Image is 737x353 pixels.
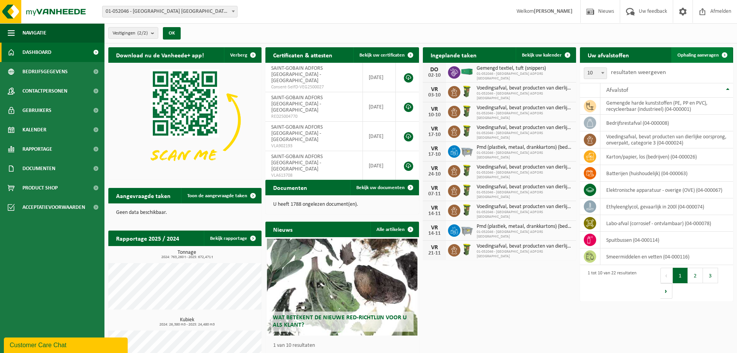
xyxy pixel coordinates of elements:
span: Bekijk uw certificaten [359,53,405,58]
span: SAINT-GOBAIN ADFORS [GEOGRAPHIC_DATA] - [GEOGRAPHIC_DATA] [271,154,323,172]
span: 01-052046 - [GEOGRAPHIC_DATA] ADFORS [GEOGRAPHIC_DATA] [477,151,572,160]
span: SAINT-GOBAIN ADFORS [GEOGRAPHIC_DATA] - [GEOGRAPHIC_DATA] [271,124,323,143]
iframe: chat widget [4,336,129,353]
td: [DATE] [363,122,396,151]
td: ethyleenglycol, gevaarlijk in 200l (04-000074) [600,198,733,215]
h2: Uw afvalstoffen [580,47,637,62]
a: Bekijk rapportage [204,231,261,246]
span: Voedingsafval, bevat producten van dierlijke oorsprong, onverpakt, categorie 3 [477,204,572,210]
img: WB-0060-HPE-GN-50 [460,105,474,118]
h2: Aangevraagde taken [108,188,178,203]
td: batterijen (huishoudelijk) (04-000063) [600,165,733,182]
span: Voedingsafval, bevat producten van dierlijke oorsprong, onverpakt, categorie 3 [477,85,572,91]
span: Bekijk uw kalender [522,53,562,58]
span: VLA902193 [271,143,356,149]
span: Voedingsafval, bevat producten van dierlijke oorsprong, onverpakt, categorie 3 [477,164,572,170]
img: WB-0060-HPE-GN-50 [460,184,474,197]
td: labo-afval (corrosief - ontvlambaar) (04-000078) [600,215,733,232]
span: 01-052046 - [GEOGRAPHIC_DATA] ADFORS [GEOGRAPHIC_DATA] [477,72,572,81]
div: 1 tot 10 van 22 resultaten [584,267,636,300]
td: voedingsafval, bevat producten van dierlijke oorsprong, onverpakt, categorie 3 (04-000024) [600,131,733,148]
span: 01-052046 - [GEOGRAPHIC_DATA] ADFORS [GEOGRAPHIC_DATA] [477,131,572,140]
p: Geen data beschikbaar. [116,210,254,215]
img: WB-0060-HPE-GN-50 [460,203,474,217]
a: Bekijk uw documenten [350,180,418,195]
span: 2024: 763,260 t - 2025: 672,471 t [112,255,262,259]
button: OK [163,27,181,40]
div: 10-10 [427,112,442,118]
span: 01-052046 - [GEOGRAPHIC_DATA] ADFORS [GEOGRAPHIC_DATA] [477,91,572,101]
div: DO [427,67,442,73]
span: Documenten [22,159,55,178]
span: Pmd (plastiek, metaal, drankkartons) (bedrijven) [477,224,572,230]
td: [DATE] [363,151,396,181]
span: Wat betekent de nieuwe RED-richtlijn voor u als klant? [273,315,407,328]
td: karton/papier, los (bedrijven) (04-000026) [600,148,733,165]
span: Kalender [22,120,46,139]
td: [DATE] [363,63,396,92]
span: 01-052046 - [GEOGRAPHIC_DATA] ADFORS [GEOGRAPHIC_DATA] [477,210,572,219]
span: Consent-SelfD-VEG2500027 [271,84,356,90]
h2: Ingeplande taken [423,47,484,62]
span: Bedrijfsgegevens [22,62,68,81]
div: 24-10 [427,172,442,177]
td: gemengde harde kunststoffen (PE, PP en PVC), recycleerbaar (industrieel) (04-000001) [600,98,733,115]
p: U heeft 1788 ongelezen document(en). [273,202,411,207]
a: Alle artikelen [370,222,418,237]
a: Toon de aangevraagde taken [181,188,261,203]
span: SAINT-GOBAIN ADFORS [GEOGRAPHIC_DATA] - [GEOGRAPHIC_DATA] [271,65,323,84]
span: Vestigingen [113,28,148,39]
a: Wat betekent de nieuwe RED-richtlijn voor u als klant? [267,239,417,336]
button: 2 [688,268,703,283]
td: bedrijfsrestafval (04-000008) [600,115,733,131]
span: Voedingsafval, bevat producten van dierlijke oorsprong, onverpakt, categorie 3 [477,184,572,190]
h3: Tonnage [112,250,262,259]
span: Dashboard [22,43,51,62]
span: Rapportage [22,139,52,159]
span: 10 [584,68,607,79]
span: Voedingsafval, bevat producten van dierlijke oorsprong, onverpakt, categorie 3 [477,105,572,111]
span: Product Shop [22,178,58,198]
div: 21-11 [427,251,442,256]
div: 02-10 [427,73,442,78]
div: 14-11 [427,211,442,217]
span: 01-052046 - [GEOGRAPHIC_DATA] ADFORS [GEOGRAPHIC_DATA] [477,111,572,121]
div: VR [427,185,442,191]
div: VR [427,205,442,211]
span: 01-052046 - SAINT-GOBAIN ADFORS BELGIUM - BUGGENHOUT [102,6,238,17]
label: resultaten weergeven [611,69,666,76]
span: 2024: 26,380 m3 - 2025: 24,480 m3 [112,323,262,327]
div: 07-11 [427,191,442,197]
div: VR [427,146,442,152]
button: 3 [703,268,718,283]
span: 10 [584,67,607,79]
span: Navigatie [22,23,46,43]
span: Toon de aangevraagde taken [187,193,247,198]
span: Contactpersonen [22,81,67,101]
a: Bekijk uw kalender [516,47,575,63]
div: 17-10 [427,132,442,138]
img: WB-2500-GAL-GY-01 [460,223,474,236]
td: [DATE] [363,92,396,122]
a: Bekijk uw certificaten [353,47,418,63]
td: spuitbussen (04-000114) [600,232,733,248]
img: HK-XC-40-GN-00 [460,68,474,75]
button: Vestigingen(2/2) [108,27,158,39]
img: WB-0060-HPE-GN-50 [460,164,474,177]
span: RED25004770 [271,114,356,120]
span: Gebruikers [22,101,51,120]
h2: Download nu de Vanheede+ app! [108,47,212,62]
span: SAINT-GOBAIN ADFORS [GEOGRAPHIC_DATA] - [GEOGRAPHIC_DATA] [271,95,323,113]
div: VR [427,245,442,251]
span: Afvalstof [606,87,628,93]
span: 01-052046 - SAINT-GOBAIN ADFORS BELGIUM - BUGGENHOUT [103,6,237,17]
img: WB-0060-HPE-GN-50 [460,85,474,98]
button: Verberg [224,47,261,63]
img: WB-0060-HPE-GN-50 [460,243,474,256]
span: 01-052046 - [GEOGRAPHIC_DATA] ADFORS [GEOGRAPHIC_DATA] [477,250,572,259]
img: Download de VHEPlus App [108,63,262,178]
button: Previous [660,268,673,283]
span: 01-052046 - [GEOGRAPHIC_DATA] ADFORS [GEOGRAPHIC_DATA] [477,170,572,180]
div: VR [427,126,442,132]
